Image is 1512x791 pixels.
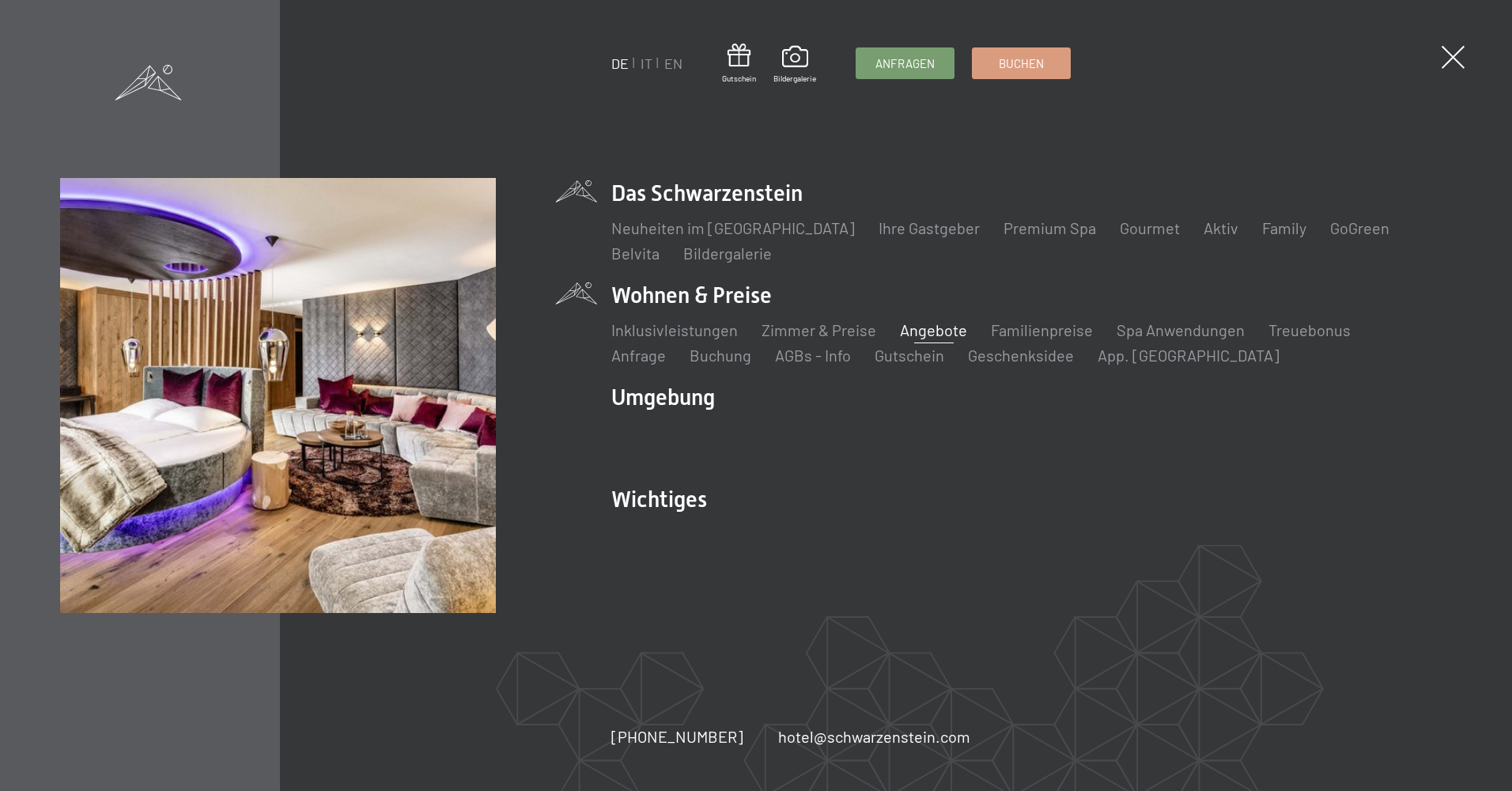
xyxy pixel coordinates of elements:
img: Wellnesshotel Südtirol SCHWARZENSTEIN - Wellnessurlaub in den Alpen, Wandern und Wellness [60,178,496,614]
a: App. [GEOGRAPHIC_DATA] [1098,346,1280,365]
a: GoGreen [1330,218,1389,237]
a: Angebote [900,320,967,339]
a: Bildergalerie [773,46,816,84]
a: Buchen [973,48,1070,78]
a: hotel@schwarzenstein.com [778,725,970,747]
a: DE [611,55,629,72]
a: Family [1262,218,1306,237]
a: Premium Spa [1004,218,1096,237]
a: Treuebonus [1268,320,1351,339]
a: Anfrage [611,346,666,365]
a: EN [664,55,682,72]
a: Geschenksidee [968,346,1074,365]
span: Bildergalerie [773,73,816,84]
span: Buchen [999,55,1044,72]
a: Zimmer & Preise [762,320,876,339]
a: Spa Anwendungen [1117,320,1245,339]
a: Bildergalerie [683,244,772,263]
a: Anfragen [856,48,954,78]
a: Familienpreise [991,320,1093,339]
a: AGBs - Info [775,346,851,365]
span: [PHONE_NUMBER] [611,727,743,746]
span: Anfragen [875,55,935,72]
a: Inklusivleistungen [611,320,738,339]
a: Gutschein [875,346,944,365]
a: Aktiv [1204,218,1238,237]
a: [PHONE_NUMBER] [611,725,743,747]
a: Ihre Gastgeber [879,218,980,237]
a: Gutschein [722,44,756,84]
a: Gourmet [1120,218,1180,237]
a: Buchung [690,346,751,365]
a: Belvita [611,244,660,263]
span: Gutschein [722,73,756,84]
a: Neuheiten im [GEOGRAPHIC_DATA] [611,218,855,237]
a: IT [641,55,652,72]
